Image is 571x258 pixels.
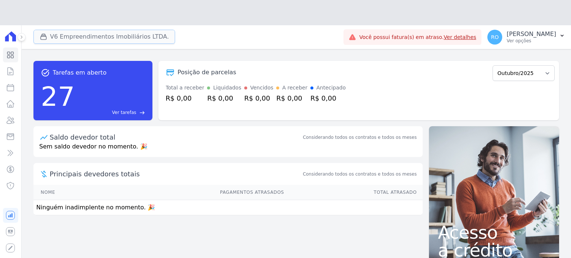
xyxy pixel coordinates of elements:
[207,93,241,103] div: R$ 0,00
[507,38,556,44] p: Ver opções
[33,185,103,200] th: Nome
[33,200,423,215] td: Ninguém inadimplente no momento. 🎉
[33,142,423,157] p: Sem saldo devedor no momento. 🎉
[41,77,75,116] div: 27
[444,34,477,40] a: Ver detalhes
[213,84,241,92] div: Liquidados
[244,93,273,103] div: R$ 0,00
[310,93,346,103] div: R$ 0,00
[50,169,301,179] span: Principais devedores totais
[507,30,556,38] p: [PERSON_NAME]
[481,27,571,48] button: RO [PERSON_NAME] Ver opções
[166,84,204,92] div: Total a receber
[282,84,307,92] div: A receber
[303,134,417,141] div: Considerando todos os contratos e todos os meses
[166,93,204,103] div: R$ 0,00
[250,84,273,92] div: Vencidos
[491,35,499,40] span: RO
[7,233,25,251] iframe: Intercom live chat
[50,132,301,142] div: Saldo devedor total
[103,185,284,200] th: Pagamentos Atrasados
[33,30,175,44] button: V6 Empreendimentos Imobiliários LTDA.
[41,68,50,77] span: task_alt
[276,93,307,103] div: R$ 0,00
[53,68,107,77] span: Tarefas em aberto
[438,223,550,241] span: Acesso
[112,109,136,116] span: Ver tarefas
[316,84,346,92] div: Antecipado
[139,110,145,115] span: east
[359,33,476,41] span: Você possui fatura(s) em atraso.
[178,68,236,77] div: Posição de parcelas
[78,109,145,116] a: Ver tarefas east
[303,171,417,177] span: Considerando todos os contratos e todos os meses
[284,185,423,200] th: Total Atrasado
